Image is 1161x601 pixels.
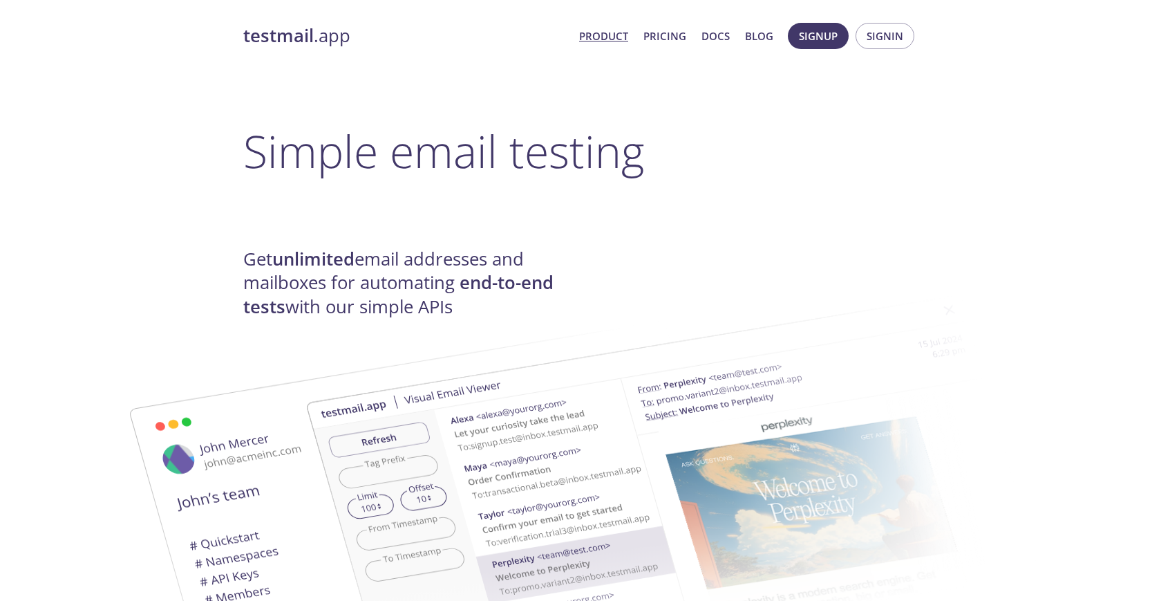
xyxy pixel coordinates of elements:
a: Docs [701,27,730,45]
strong: unlimited [272,247,355,271]
button: Signup [788,23,849,49]
span: Signup [799,27,838,45]
h4: Get email addresses and mailboxes for automating with our simple APIs [243,248,580,319]
strong: testmail [243,24,314,48]
a: Pricing [643,27,686,45]
strong: end-to-end tests [243,270,554,318]
button: Signin [856,23,914,49]
h1: Simple email testing [243,124,918,178]
span: Signin [867,27,903,45]
a: Product [579,27,628,45]
a: Blog [745,27,773,45]
a: testmail.app [243,24,568,48]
